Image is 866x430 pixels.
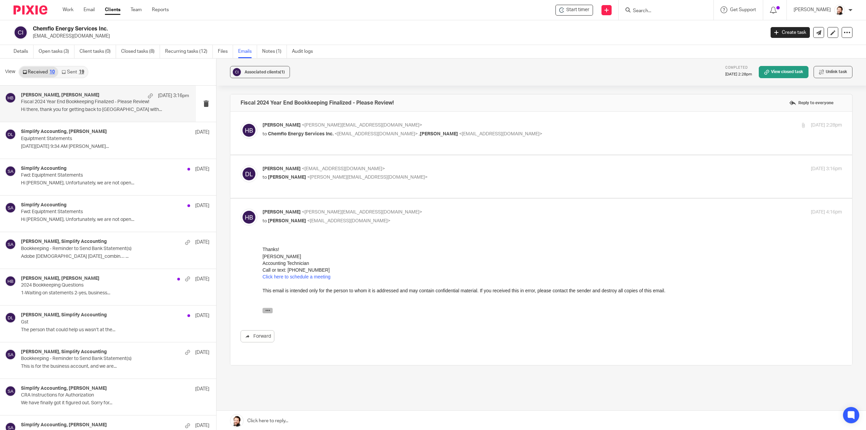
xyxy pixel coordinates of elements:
span: Start timer [566,6,589,14]
p: The person that could help us wasn’t at the... [21,327,209,333]
a: Recurring tasks (12) [165,45,213,58]
span: [PERSON_NAME] [263,210,301,214]
img: svg%3E [241,165,257,182]
a: Sent19 [58,67,87,77]
p: [DATE] [195,239,209,246]
p: [DATE] [195,349,209,356]
span: to [263,175,267,180]
img: svg%3E [5,386,16,397]
p: CRA Instructions for Authorization [21,392,172,398]
p: [DATE] [195,202,209,209]
a: Emails [238,45,257,58]
img: svg%3E [5,312,16,323]
h4: [PERSON_NAME], Simplify Accounting [21,349,107,355]
div: Chemflo Energy Services Inc. [555,5,593,16]
h4: Simplify Accounting, [PERSON_NAME] [21,386,107,391]
a: Work [63,6,73,13]
p: Equiptment Statements [21,136,172,142]
p: Fiscal 2024 Year End Bookkeeping Finalized - Please Review! [21,99,156,105]
span: <[PERSON_NAME][EMAIL_ADDRESS][DOMAIN_NAME]> [302,123,422,128]
a: Received10 [19,67,58,77]
a: Client tasks (0) [79,45,116,58]
p: 1-Waiting on statements 2-yes, business... [21,290,209,296]
span: , [419,132,420,136]
h2: Chemflo Energy Services Inc. [33,25,615,32]
a: Forward [241,330,274,342]
span: <[EMAIL_ADDRESS][DOMAIN_NAME]> [307,219,390,223]
img: svg%3E [5,129,16,140]
p: Bookkeeping - Reminder to Send Bank Statement(s) [21,246,172,252]
h4: [PERSON_NAME], Simplify Accounting [21,312,107,318]
a: View closed task [759,66,808,78]
p: [DATE] [195,386,209,392]
span: Completed [725,66,748,69]
img: svg%3E [5,349,16,360]
span: View [5,68,15,75]
span: <[EMAIL_ADDRESS][DOMAIN_NAME]> [459,132,542,136]
img: svg%3E [5,166,16,177]
p: We have finally got it figured out. Sorry for... [21,400,209,406]
img: svg%3E [5,276,16,287]
p: This is for the business account, and we are... [21,364,209,369]
span: [PERSON_NAME] [268,175,306,180]
p: [DATE] 3:16pm [811,165,842,173]
p: [DATE] [195,166,209,173]
img: Pixie [14,5,47,15]
img: svg%3E [14,25,28,40]
button: Associated clients(1) [230,66,290,78]
a: Audit logs [292,45,318,58]
a: Clients [105,6,120,13]
span: [PERSON_NAME] [263,166,301,171]
span: [PERSON_NAME] [263,123,301,128]
img: Jayde%20Headshot.jpg [834,5,845,16]
label: Reply to everyone [788,98,835,108]
span: Get Support [730,7,756,12]
p: Fwd: Equiptment Statements [21,209,172,215]
a: Reports [152,6,169,13]
p: [DATE] [195,422,209,429]
div: 19 [79,70,84,74]
h4: [PERSON_NAME], [PERSON_NAME] [21,92,99,98]
img: svg%3E [241,122,257,139]
p: Hi [PERSON_NAME], Unfortunately, we are not open... [21,180,209,186]
h4: Fiscal 2024 Year End Bookkeeping Finalized - Please Review! [241,99,394,106]
a: Create task [771,27,810,38]
p: [PERSON_NAME] [794,6,831,13]
a: Closed tasks (8) [121,45,160,58]
a: Files [218,45,233,58]
a: Details [14,45,33,58]
p: Adobe [DEMOGRAPHIC_DATA] [DATE]_combin… ... [21,254,209,259]
span: <[PERSON_NAME][EMAIL_ADDRESS][DOMAIN_NAME]> [302,210,422,214]
p: [DATE] 2:28pm [725,72,752,77]
button: Unlink task [814,66,852,78]
p: [DATE][DATE] 9:34 AM [PERSON_NAME]... [21,144,209,150]
p: [DATE] 4:16pm [811,209,842,216]
h4: [PERSON_NAME], Simplify Accounting [21,239,107,245]
span: <[PERSON_NAME][EMAIL_ADDRESS][DOMAIN_NAME]> [307,175,428,180]
span: to [263,219,267,223]
p: Hi there, thank you for getting back to [GEOGRAPHIC_DATA] with... [21,107,189,113]
span: (1) [280,70,285,74]
h4: Simplify Accounting [21,202,67,208]
span: <[EMAIL_ADDRESS][DOMAIN_NAME]> [302,166,385,171]
p: [DATE] [195,129,209,136]
p: [DATE] [195,312,209,319]
h4: Simplify Accounting, [PERSON_NAME] [21,129,107,135]
p: Bookkeeping - Reminder to Send Bank Statement(s) [21,356,172,362]
input: Search [632,8,693,14]
a: Open tasks (3) [39,45,74,58]
p: [EMAIL_ADDRESS][DOMAIN_NAME] [33,33,760,40]
p: [DATE] [195,276,209,282]
img: svg%3E [5,202,16,213]
span: [PERSON_NAME] [268,219,306,223]
span: to [263,132,267,136]
img: svg%3E [232,67,242,77]
div: 10 [49,70,55,74]
span: Chemflo Energy Services Inc. [268,132,334,136]
p: [DATE] 3:16pm [158,92,189,99]
span: [PERSON_NAME] [420,132,458,136]
a: Email [84,6,95,13]
p: [DATE] 2:28pm [811,122,842,129]
p: Fwd: Equiptment Statements [21,173,172,178]
p: Gst [21,319,172,325]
